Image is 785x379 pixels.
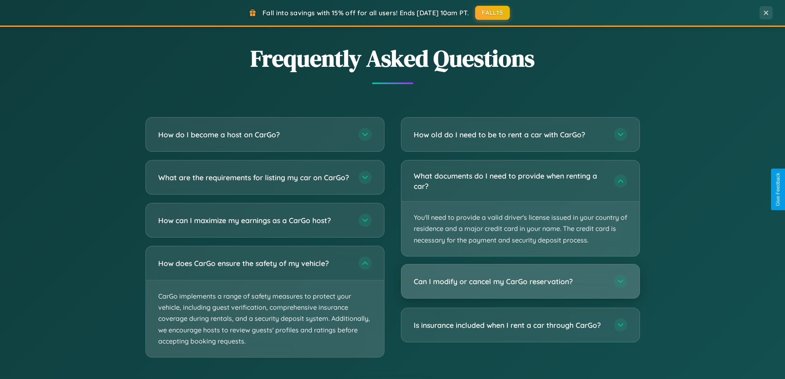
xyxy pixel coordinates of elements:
[475,6,510,20] button: FALL15
[262,9,469,17] span: Fall into savings with 15% off for all users! Ends [DATE] 10am PT.
[414,171,606,191] h3: What documents do I need to provide when renting a car?
[414,276,606,287] h3: Can I modify or cancel my CarGo reservation?
[414,320,606,330] h3: Is insurance included when I rent a car through CarGo?
[401,202,640,256] p: You'll need to provide a valid driver's license issued in your country of residence and a major c...
[775,173,781,206] div: Give Feedback
[146,280,384,357] p: CarGo implements a range of safety measures to protect your vehicle, including guest verification...
[158,258,350,268] h3: How does CarGo ensure the safety of my vehicle?
[414,129,606,140] h3: How old do I need to be to rent a car with CarGo?
[158,172,350,183] h3: What are the requirements for listing my car on CarGo?
[158,129,350,140] h3: How do I become a host on CarGo?
[158,215,350,226] h3: How can I maximize my earnings as a CarGo host?
[145,42,640,74] h2: Frequently Asked Questions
